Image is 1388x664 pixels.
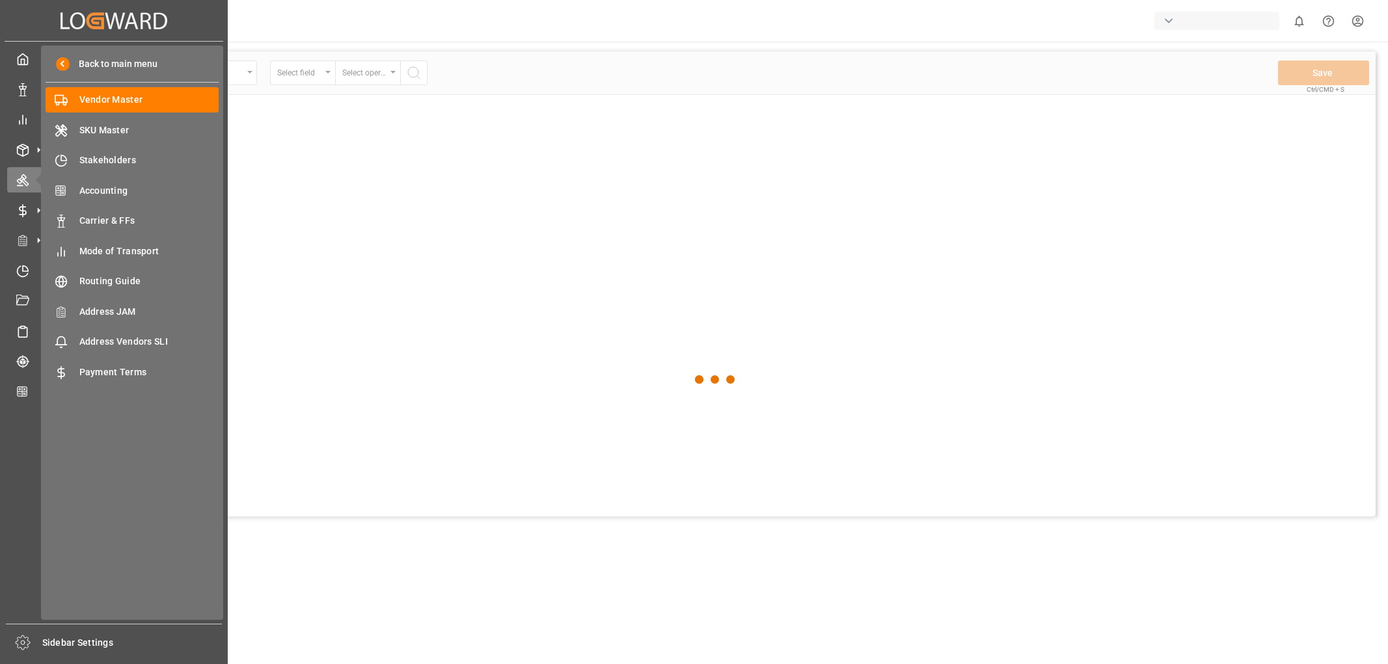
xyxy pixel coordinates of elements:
[46,238,219,263] a: Mode of Transport
[7,288,221,313] a: Document Management
[46,299,219,324] a: Address JAM
[46,178,219,203] a: Accounting
[79,245,219,258] span: Mode of Transport
[79,335,219,349] span: Address Vendors SLI
[7,349,221,374] a: Tracking Shipment
[46,148,219,173] a: Stakeholders
[46,269,219,294] a: Routing Guide
[1285,7,1314,36] button: show 0 new notifications
[46,117,219,142] a: SKU Master
[79,305,219,319] span: Address JAM
[79,93,219,107] span: Vendor Master
[42,636,223,650] span: Sidebar Settings
[7,258,221,283] a: Timeslot Management V2
[79,184,219,198] span: Accounting
[7,76,221,101] a: Data Management
[7,46,221,72] a: My Cockpit
[1314,7,1343,36] button: Help Center
[79,365,219,379] span: Payment Terms
[79,124,219,137] span: SKU Master
[7,318,221,343] a: Sailing Schedules
[46,359,219,384] a: Payment Terms
[46,208,219,233] a: Carrier & FFs
[70,57,157,71] span: Back to main menu
[46,329,219,354] a: Address Vendors SLI
[79,214,219,228] span: Carrier & FFs
[79,153,219,167] span: Stakeholders
[46,87,219,113] a: Vendor Master
[7,378,221,404] a: CO2 Calculator
[79,274,219,288] span: Routing Guide
[7,107,221,132] a: My Reports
